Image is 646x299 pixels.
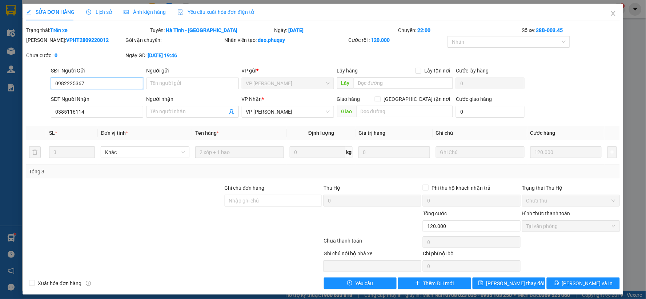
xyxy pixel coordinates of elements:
span: Khác [105,147,185,158]
span: Ảnh kiện hàng [124,9,166,15]
span: Lấy tận nơi [421,67,453,75]
span: clock-circle [86,9,91,15]
span: Lấy hàng [337,68,358,74]
span: Chưa thu [526,195,615,206]
span: VP Nhận [242,96,262,102]
span: [GEOGRAPHIC_DATA] tận nơi [381,95,453,103]
div: SĐT Người Nhận [51,95,143,103]
div: Ghi chú nội bộ nhà xe [324,249,421,260]
input: VD: Bàn, Ghế [195,146,284,158]
button: plus [607,146,617,158]
div: SĐT Người Gửi [51,67,143,75]
span: Đơn vị tính [101,130,128,136]
span: Thu Hộ [324,185,340,191]
input: 0 [358,146,430,158]
input: Dọc đường [356,106,453,117]
div: VP gửi [242,67,334,75]
span: edit [26,9,31,15]
button: Close [603,4,623,24]
input: Ghi Chú [436,146,525,158]
label: Hình thức thanh toán [522,211,570,216]
span: Giao [337,106,356,117]
span: Xuất hóa đơn hàng [35,279,84,287]
div: Gói vận chuyển: [125,36,223,44]
span: [PERSON_NAME] và In [562,279,613,287]
span: info-circle [86,281,91,286]
button: delete [29,146,41,158]
span: Lấy [337,77,354,89]
span: Yêu cầu xuất hóa đơn điện tử [177,9,254,15]
div: Nhân viên tạo: [225,36,347,44]
span: VP Trần Quốc Hoàn [246,106,330,117]
span: Lịch sử [86,9,112,15]
div: Chuyến: [397,26,521,34]
b: VPHT2809220012 [66,37,109,43]
button: exclamation-circleYêu cầu [324,278,397,289]
span: Tại văn phòng [526,221,615,232]
span: [PERSON_NAME] thay đổi [486,279,545,287]
div: Người nhận [146,95,238,103]
span: user-add [229,109,234,115]
span: Giá trị hàng [358,130,385,136]
b: 22:00 [417,27,430,33]
div: Chưa thanh toán [323,237,422,249]
div: Người gửi [146,67,238,75]
div: Số xe: [521,26,621,34]
b: 38B-003.45 [536,27,563,33]
button: printer[PERSON_NAME] và In [547,278,620,289]
div: Trạng thái Thu Hộ [522,184,620,192]
b: dao.phuquy [258,37,285,43]
b: Hà Tĩnh - [GEOGRAPHIC_DATA] [166,27,237,33]
label: Cước lấy hàng [456,68,489,74]
span: printer [554,280,559,286]
span: kg [345,146,353,158]
input: Dọc đường [354,77,453,89]
span: Tên hàng [195,130,219,136]
span: Tổng cước [423,211,447,216]
span: exclamation-circle [347,280,352,286]
b: 0 [55,52,57,58]
span: Cước hàng [530,130,555,136]
span: Giao hàng [337,96,360,102]
input: Ghi chú đơn hàng [225,195,322,206]
span: Yêu cầu [355,279,373,287]
th: Ghi chú [433,126,527,140]
input: Cước giao hàng [456,106,525,118]
label: Cước giao hàng [456,96,492,102]
span: picture [124,9,129,15]
span: Thêm ĐH mới [423,279,454,287]
div: Ngày: [273,26,397,34]
span: Phí thu hộ khách nhận trả [429,184,493,192]
b: [DATE] 19:46 [148,52,177,58]
div: Tổng: 3 [29,168,249,176]
span: VP Hà Huy Tập [246,78,330,89]
span: SỬA ĐƠN HÀNG [26,9,75,15]
label: Ghi chú đơn hàng [225,185,265,191]
b: 120.000 [371,37,390,43]
div: Chưa cước : [26,51,124,59]
button: plusThêm ĐH mới [398,278,471,289]
div: Tuyến: [149,26,273,34]
b: [DATE] [288,27,304,33]
div: Cước rồi : [349,36,446,44]
span: save [478,280,484,286]
button: save[PERSON_NAME] thay đổi [473,278,546,289]
span: plus [415,280,420,286]
span: Định lượng [308,130,334,136]
img: icon [177,9,183,15]
div: [PERSON_NAME]: [26,36,124,44]
span: close [610,11,616,16]
b: Trên xe [50,27,68,33]
input: Cước lấy hàng [456,78,525,89]
span: SL [49,130,55,136]
input: 0 [530,146,602,158]
div: Ngày GD: [125,51,223,59]
div: Chi phí nội bộ [423,249,521,260]
div: Trạng thái: [25,26,149,34]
